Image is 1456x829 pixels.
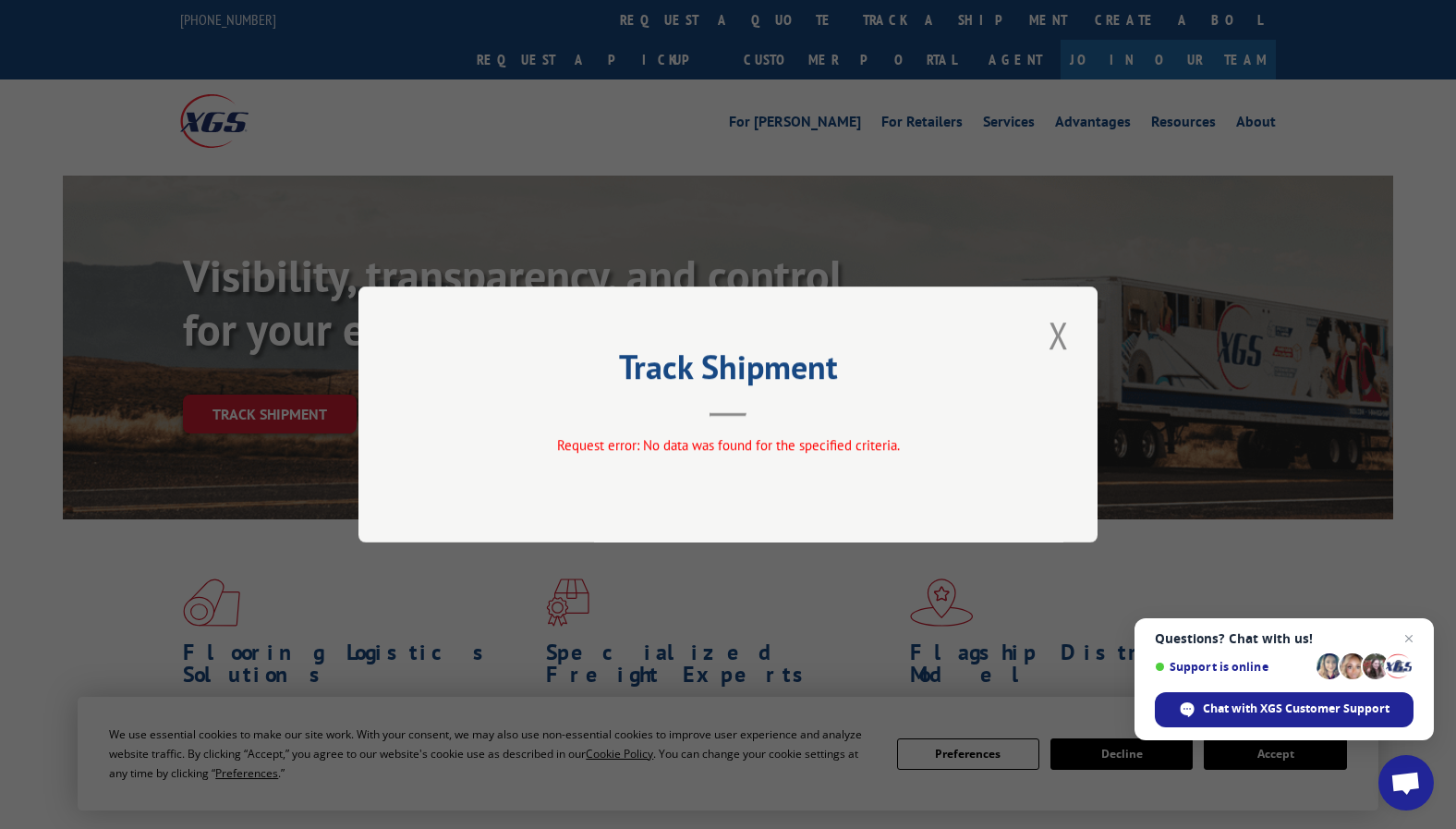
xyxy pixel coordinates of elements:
span: Chat with XGS Customer Support [1155,692,1414,727]
a: Open chat [1378,755,1434,811]
span: Questions? Chat with us! [1155,631,1414,646]
span: Request error: No data was found for the specified criteria. [557,436,900,454]
button: Close modal [1043,310,1074,360]
span: Support is online [1155,660,1310,674]
span: Chat with XGS Customer Support [1203,701,1389,717]
h2: Track Shipment [451,354,1005,389]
